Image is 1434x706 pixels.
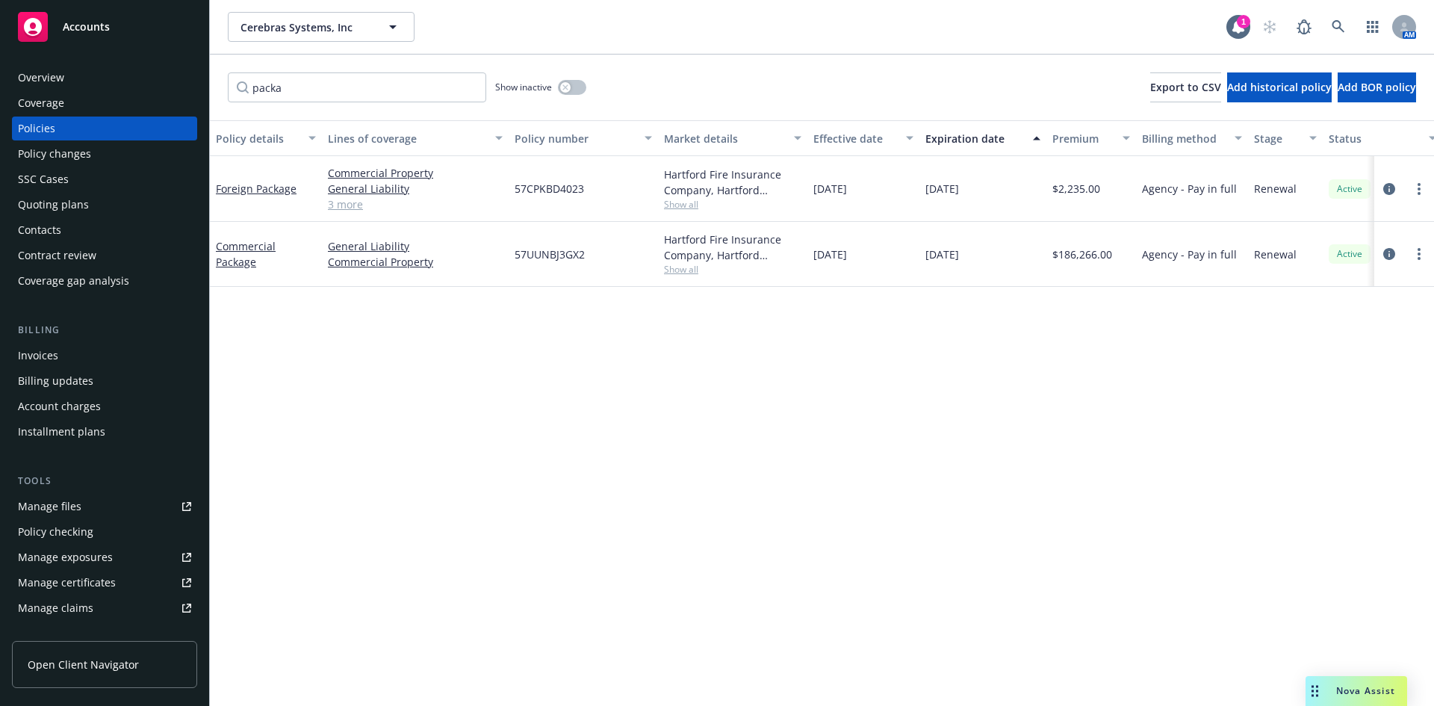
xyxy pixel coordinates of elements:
[12,244,197,267] a: Contract review
[1052,247,1112,262] span: $186,266.00
[1052,131,1114,146] div: Premium
[18,545,113,569] div: Manage exposures
[1046,120,1136,156] button: Premium
[18,269,129,293] div: Coverage gap analysis
[12,420,197,444] a: Installment plans
[18,520,93,544] div: Policy checking
[18,394,101,418] div: Account charges
[18,91,64,115] div: Coverage
[1254,247,1297,262] span: Renewal
[322,120,509,156] button: Lines of coverage
[12,218,197,242] a: Contacts
[1323,12,1353,42] a: Search
[813,181,847,196] span: [DATE]
[12,167,197,191] a: SSC Cases
[515,181,584,196] span: 57CPKBD4023
[18,344,58,368] div: Invoices
[807,120,919,156] button: Effective date
[18,218,61,242] div: Contacts
[12,91,197,115] a: Coverage
[18,142,91,166] div: Policy changes
[210,120,322,156] button: Policy details
[1380,245,1398,263] a: circleInformation
[664,198,801,211] span: Show all
[925,247,959,262] span: [DATE]
[1150,80,1221,94] span: Export to CSV
[658,120,807,156] button: Market details
[925,131,1024,146] div: Expiration date
[328,254,503,270] a: Commercial Property
[12,369,197,393] a: Billing updates
[664,232,801,263] div: Hartford Fire Insurance Company, Hartford Insurance Group
[1142,131,1226,146] div: Billing method
[28,657,139,672] span: Open Client Navigator
[12,117,197,140] a: Policies
[12,6,197,48] a: Accounts
[240,19,370,35] span: Cerebras Systems, Inc
[18,167,69,191] div: SSC Cases
[1329,131,1420,146] div: Status
[1142,247,1237,262] span: Agency - Pay in full
[495,81,552,93] span: Show inactive
[12,269,197,293] a: Coverage gap analysis
[12,622,197,645] a: Manage BORs
[1289,12,1319,42] a: Report a Bug
[12,596,197,620] a: Manage claims
[12,66,197,90] a: Overview
[328,181,503,196] a: General Liability
[12,474,197,489] div: Tools
[1336,684,1395,697] span: Nova Assist
[1237,15,1250,28] div: 1
[1358,12,1388,42] a: Switch app
[12,571,197,595] a: Manage certificates
[216,239,276,269] a: Commercial Package
[1380,180,1398,198] a: circleInformation
[12,520,197,544] a: Policy checking
[228,72,486,102] input: Filter by keyword...
[515,131,636,146] div: Policy number
[1248,120,1323,156] button: Stage
[18,420,105,444] div: Installment plans
[18,596,93,620] div: Manage claims
[18,117,55,140] div: Policies
[328,238,503,254] a: General Liability
[18,369,93,393] div: Billing updates
[12,495,197,518] a: Manage files
[12,193,197,217] a: Quoting plans
[328,131,486,146] div: Lines of coverage
[1142,181,1237,196] span: Agency - Pay in full
[12,323,197,338] div: Billing
[328,165,503,181] a: Commercial Property
[1150,72,1221,102] button: Export to CSV
[18,622,88,645] div: Manage BORs
[925,181,959,196] span: [DATE]
[1306,676,1324,706] div: Drag to move
[328,196,503,212] a: 3 more
[18,244,96,267] div: Contract review
[664,167,801,198] div: Hartford Fire Insurance Company, Hartford Insurance Group
[63,21,110,33] span: Accounts
[12,142,197,166] a: Policy changes
[18,495,81,518] div: Manage files
[1410,245,1428,263] a: more
[813,131,897,146] div: Effective date
[1254,131,1300,146] div: Stage
[12,545,197,569] a: Manage exposures
[813,247,847,262] span: [DATE]
[1338,80,1416,94] span: Add BOR policy
[919,120,1046,156] button: Expiration date
[18,571,116,595] div: Manage certificates
[12,344,197,368] a: Invoices
[1254,181,1297,196] span: Renewal
[1227,80,1332,94] span: Add historical policy
[664,263,801,276] span: Show all
[1335,247,1365,261] span: Active
[1335,182,1365,196] span: Active
[1136,120,1248,156] button: Billing method
[1227,72,1332,102] button: Add historical policy
[509,120,658,156] button: Policy number
[18,193,89,217] div: Quoting plans
[515,247,585,262] span: 57UUNBJ3GX2
[1338,72,1416,102] button: Add BOR policy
